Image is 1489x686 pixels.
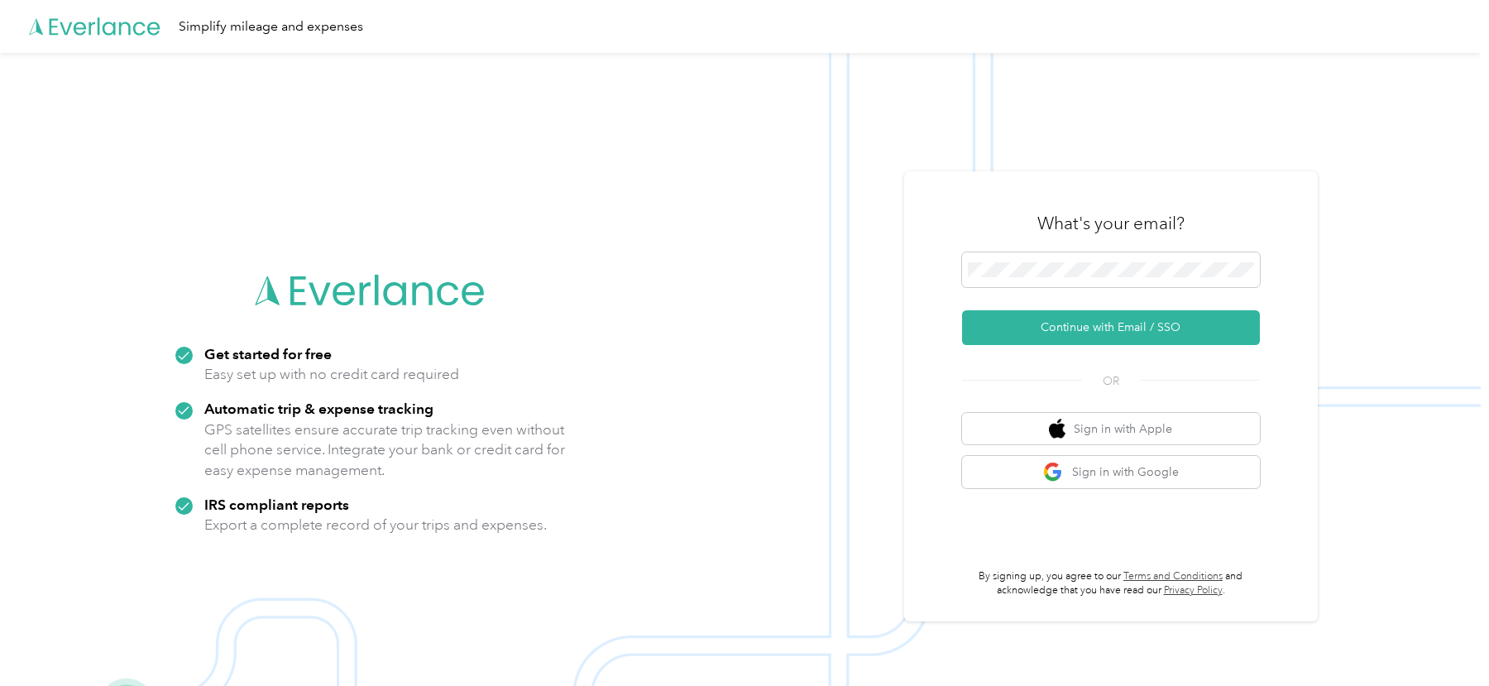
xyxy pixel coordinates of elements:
[962,569,1260,598] p: By signing up, you agree to our and acknowledge that you have read our .
[962,413,1260,445] button: apple logoSign in with Apple
[204,364,459,385] p: Easy set up with no credit card required
[1037,212,1185,235] h3: What's your email?
[1049,419,1065,439] img: apple logo
[204,496,349,513] strong: IRS compliant reports
[1123,570,1223,583] a: Terms and Conditions
[1164,584,1223,597] a: Privacy Policy
[204,400,433,417] strong: Automatic trip & expense tracking
[179,17,363,37] div: Simplify mileage and expenses
[204,345,332,362] strong: Get started for free
[204,515,547,535] p: Export a complete record of your trips and expenses.
[1396,593,1489,686] iframe: Everlance-gr Chat Button Frame
[962,456,1260,488] button: google logoSign in with Google
[1082,372,1140,390] span: OR
[204,420,566,481] p: GPS satellites ensure accurate trip tracking even without cell phone service. Integrate your bank...
[962,310,1260,345] button: Continue with Email / SSO
[1043,462,1064,482] img: google logo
